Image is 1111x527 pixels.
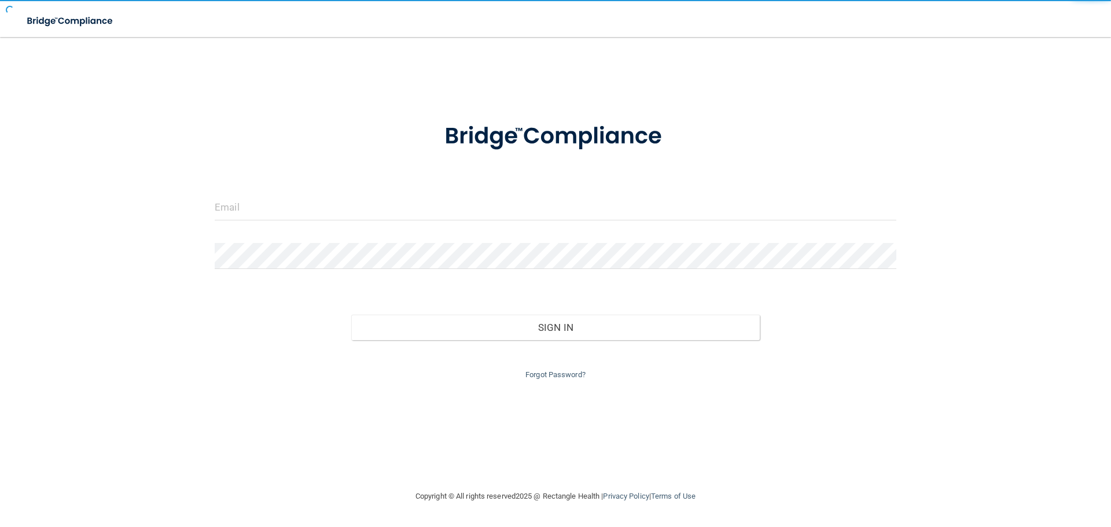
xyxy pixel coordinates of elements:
img: bridge_compliance_login_screen.278c3ca4.svg [17,9,124,33]
a: Forgot Password? [525,370,586,379]
button: Sign In [351,315,760,340]
a: Terms of Use [651,492,696,500]
img: bridge_compliance_login_screen.278c3ca4.svg [421,106,690,167]
div: Copyright © All rights reserved 2025 @ Rectangle Health | | [344,478,767,515]
input: Email [215,194,896,220]
a: Privacy Policy [603,492,649,500]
